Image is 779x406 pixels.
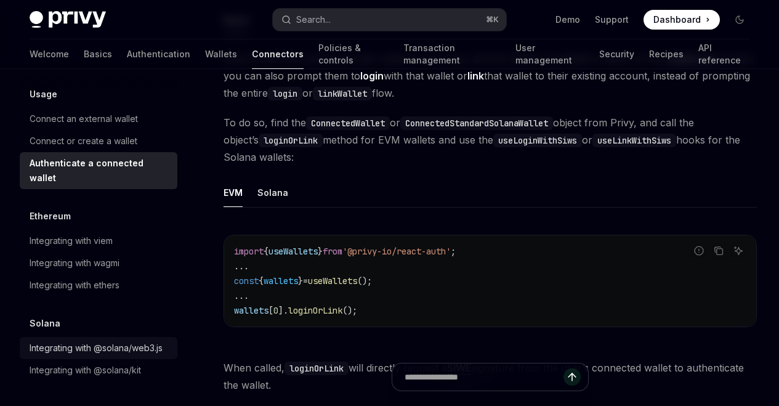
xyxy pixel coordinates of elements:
[342,246,451,257] span: '@privy-io/react-auth'
[20,337,177,359] a: Integrating with @solana/web3.js
[691,243,707,259] button: Report incorrect code
[318,39,389,69] a: Policies & controls
[30,156,170,185] div: Authenticate a connected wallet
[451,246,456,257] span: ;
[288,305,342,316] span: loginOrLink
[20,152,177,189] a: Authenticate a connected wallet
[599,39,634,69] a: Security
[268,305,273,316] span: [
[30,11,106,28] img: dark logo
[563,368,581,386] button: Send message
[306,116,390,130] code: ConnectedWallet
[20,274,177,296] a: Integrating with ethers
[30,256,119,270] div: Integrating with wagmi
[20,230,177,252] a: Integrating with viem
[342,305,357,316] span: ();
[20,252,177,274] a: Integrating with wagmi
[127,39,190,69] a: Authentication
[730,243,746,259] button: Ask AI
[400,116,553,130] code: ConnectedStandardSolanaWallet
[30,341,163,355] div: Integrating with @solana/web3.js
[318,246,323,257] span: }
[259,134,323,147] code: loginOrLink
[30,316,60,331] h5: Solana
[234,261,249,272] span: ...
[30,233,113,248] div: Integrating with viem
[644,10,720,30] a: Dashboard
[303,275,308,286] span: =
[20,108,177,130] a: Connect an external wallet
[30,363,141,378] div: Integrating with @solana/kit
[323,246,342,257] span: from
[30,209,71,224] h5: Ethereum
[273,9,506,31] button: Open search
[264,246,268,257] span: {
[30,112,138,126] div: Connect an external wallet
[30,134,137,148] div: Connect or create a wallet
[357,275,372,286] span: ();
[405,363,563,391] input: Ask a question...
[298,275,303,286] span: }
[296,12,331,27] div: Search...
[592,134,676,147] code: useLinkWithSiws
[515,39,584,69] a: User management
[360,70,384,82] strong: login
[224,359,757,394] span: When called, will directly request a signature from the user’s connected wallet to authenticate t...
[30,39,69,69] a: Welcome
[711,243,727,259] button: Copy the contents from the code block
[313,87,372,100] code: linkWallet
[268,246,318,257] span: useWallets
[403,39,501,69] a: Transaction management
[234,275,259,286] span: const
[595,14,629,26] a: Support
[30,278,119,293] div: Integrating with ethers
[308,275,357,286] span: useWallets
[467,70,484,82] strong: link
[264,275,298,286] span: wallets
[730,10,749,30] button: Toggle dark mode
[493,134,582,147] code: useLoginWithSiws
[486,15,499,25] span: ⌘ K
[205,39,237,69] a: Wallets
[649,39,684,69] a: Recipes
[234,290,249,301] span: ...
[30,87,57,102] h5: Usage
[84,39,112,69] a: Basics
[224,114,757,166] span: To do so, find the or object from Privy, and call the object’s method for EVM wallets and use the...
[234,305,268,316] span: wallets
[252,39,304,69] a: Connectors
[555,14,580,26] a: Demo
[278,305,288,316] span: ].
[273,305,278,316] span: 0
[224,50,757,102] span: Once a user has connected their wallet to your app, and the wallet is available in either of the ...
[257,178,288,207] div: Solana
[259,275,264,286] span: {
[653,14,701,26] span: Dashboard
[268,87,302,100] code: login
[20,130,177,152] a: Connect or create a wallet
[698,39,749,69] a: API reference
[234,246,264,257] span: import
[20,359,177,381] a: Integrating with @solana/kit
[224,178,243,207] div: EVM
